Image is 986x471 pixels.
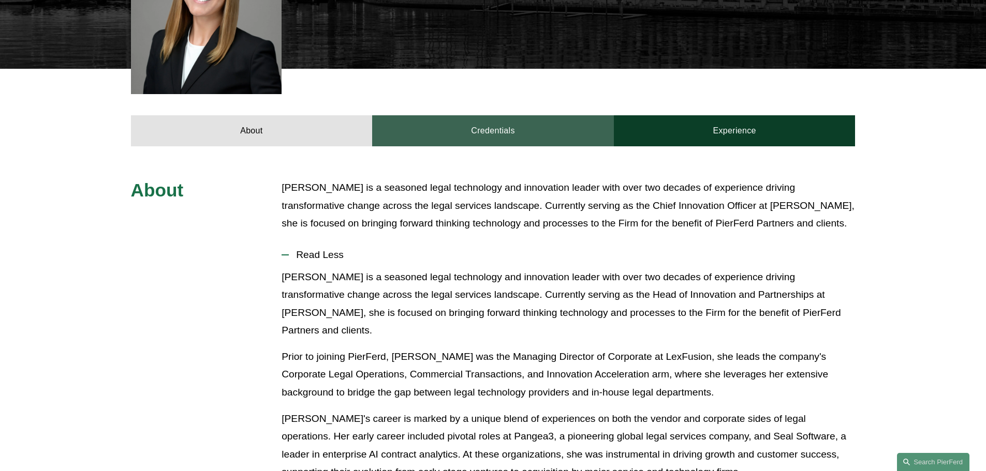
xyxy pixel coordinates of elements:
[372,115,614,146] a: Credentials
[897,453,969,471] a: Search this site
[614,115,856,146] a: Experience
[282,268,855,340] p: [PERSON_NAME] is a seasoned legal technology and innovation leader with over two decades of exper...
[131,180,184,200] span: About
[289,249,855,261] span: Read Less
[282,241,855,268] button: Read Less
[282,348,855,402] p: Prior to joining PierFerd, [PERSON_NAME] was the Managing Director of Corporate at LexFusion, she...
[282,179,855,233] p: [PERSON_NAME] is a seasoned legal technology and innovation leader with over two decades of exper...
[131,115,373,146] a: About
